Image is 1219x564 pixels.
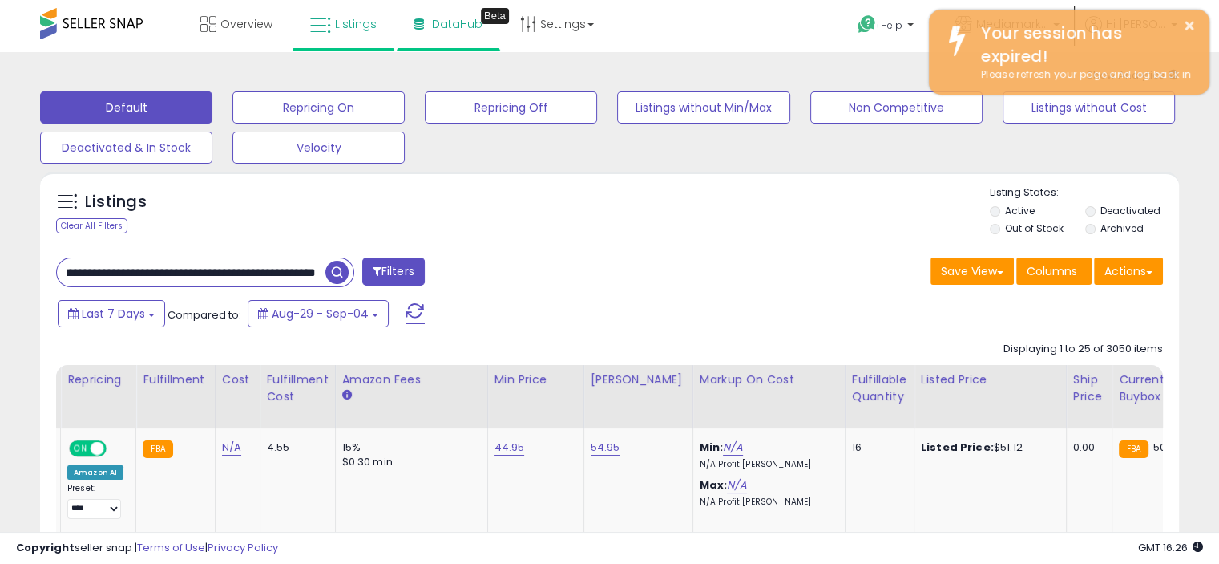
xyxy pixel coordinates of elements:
div: Repricing [67,371,129,388]
button: Save View [930,258,1014,285]
a: N/A [723,440,742,456]
a: Privacy Policy [208,540,278,555]
button: Repricing Off [425,91,597,124]
th: The percentage added to the cost of goods (COGS) that forms the calculator for Min & Max prices. [692,365,845,428]
div: Current Buybox Price [1119,371,1201,405]
div: Ship Price [1073,371,1105,405]
div: seller snap | | [16,541,278,556]
div: Fulfillment Cost [267,371,329,405]
span: Last 7 Days [82,306,145,322]
button: Aug-29 - Sep-04 [248,300,389,327]
span: ON [71,442,91,456]
label: Archived [1100,221,1143,235]
div: 4.55 [267,440,323,455]
b: Min: [700,440,724,455]
button: Last 7 Days [58,300,165,327]
a: 44.95 [494,440,525,456]
h5: Listings [85,191,147,213]
p: N/A Profit [PERSON_NAME] [700,497,833,508]
span: Aug-29 - Sep-04 [272,306,369,322]
button: Actions [1094,258,1163,285]
button: Listings without Min/Max [617,91,789,124]
div: Min Price [494,371,577,388]
div: Fulfillment [143,371,208,388]
div: Amazon AI [67,465,123,480]
div: Clear All Filters [56,218,127,233]
div: 15% [342,440,475,455]
div: Listed Price [921,371,1060,388]
span: Columns [1027,263,1077,279]
span: 2025-09-14 16:26 GMT [1138,540,1203,555]
div: 0.00 [1073,440,1100,455]
label: Active [1005,204,1035,217]
a: N/A [222,440,241,456]
span: Overview [220,16,272,32]
div: $51.12 [921,440,1054,455]
span: OFF [104,442,130,456]
a: Help [845,2,930,52]
p: Listing States: [990,185,1179,201]
small: FBA [143,440,172,458]
span: 50.15 [1152,440,1178,455]
label: Deactivated [1100,204,1160,217]
label: Out of Stock [1005,221,1064,235]
button: Columns [1016,258,1092,285]
button: Velocity [232,132,405,164]
span: DataHub [432,16,482,32]
a: Terms of Use [137,540,205,555]
span: Listings [335,16,377,32]
b: Listed Price: [921,440,994,455]
span: Compared to: [168,307,241,323]
div: 16 [852,440,902,455]
small: FBA [1119,440,1148,458]
button: × [1183,16,1196,36]
div: Tooltip anchor [481,8,509,24]
strong: Copyright [16,540,75,555]
button: Non Competitive [810,91,983,124]
div: Displaying 1 to 25 of 3050 items [1003,342,1163,357]
a: N/A [727,477,746,493]
p: N/A Profit [PERSON_NAME] [700,459,833,470]
div: Cost [222,371,253,388]
div: $0.30 min [342,455,475,469]
button: Filters [362,258,425,286]
div: Your session has expired! [969,22,1197,67]
div: Please refresh your page and log back in [969,67,1197,83]
div: Markup on Cost [700,371,838,388]
button: Repricing On [232,91,405,124]
i: Get Help [857,14,877,34]
small: Amazon Fees. [342,388,352,403]
button: Listings without Cost [1003,91,1175,124]
div: Amazon Fees [342,371,481,388]
span: Help [881,18,902,32]
button: Default [40,91,212,124]
b: Max: [700,477,728,493]
button: Deactivated & In Stock [40,132,212,164]
div: [PERSON_NAME] [591,371,686,388]
div: Preset: [67,483,123,519]
a: 54.95 [591,440,620,456]
div: Fulfillable Quantity [852,371,907,405]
